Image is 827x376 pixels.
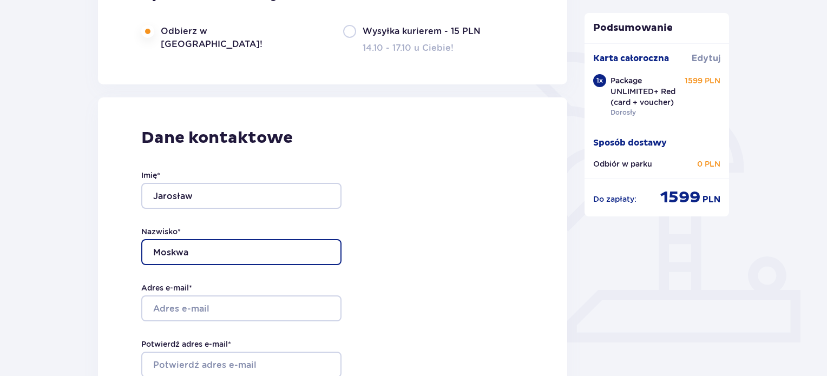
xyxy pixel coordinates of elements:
[585,22,730,35] p: Podsumowanie
[593,159,652,169] p: Odbiór w parku
[611,108,636,117] p: Dorosły
[141,239,342,265] input: Nazwisko
[660,187,700,208] span: 1599
[141,183,342,209] input: Imię
[593,137,667,149] p: Sposób dostawy
[141,128,524,148] p: Dane kontaktowe
[363,42,454,54] p: 14.10 - 17.10 u Ciebie!
[703,194,720,206] span: PLN
[685,75,720,86] p: 1599 PLN
[363,25,498,38] label: Wysyłka kurierem - 15 PLN
[141,295,342,321] input: Adres e-mail
[593,52,669,64] p: Karta całoroczna
[593,194,636,205] p: Do zapłaty :
[161,25,321,51] label: Odbierz w [GEOGRAPHIC_DATA]!
[141,226,181,237] label: Nazwisko *
[593,74,606,87] div: 1 x
[141,170,160,181] label: Imię *
[611,75,685,108] p: Package UNLIMITED+ Red (card + voucher)
[697,159,720,169] p: 0 PLN
[141,282,192,293] label: Adres e-mail *
[141,339,231,349] label: Potwierdź adres e-mail *
[692,52,720,64] button: Edytuj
